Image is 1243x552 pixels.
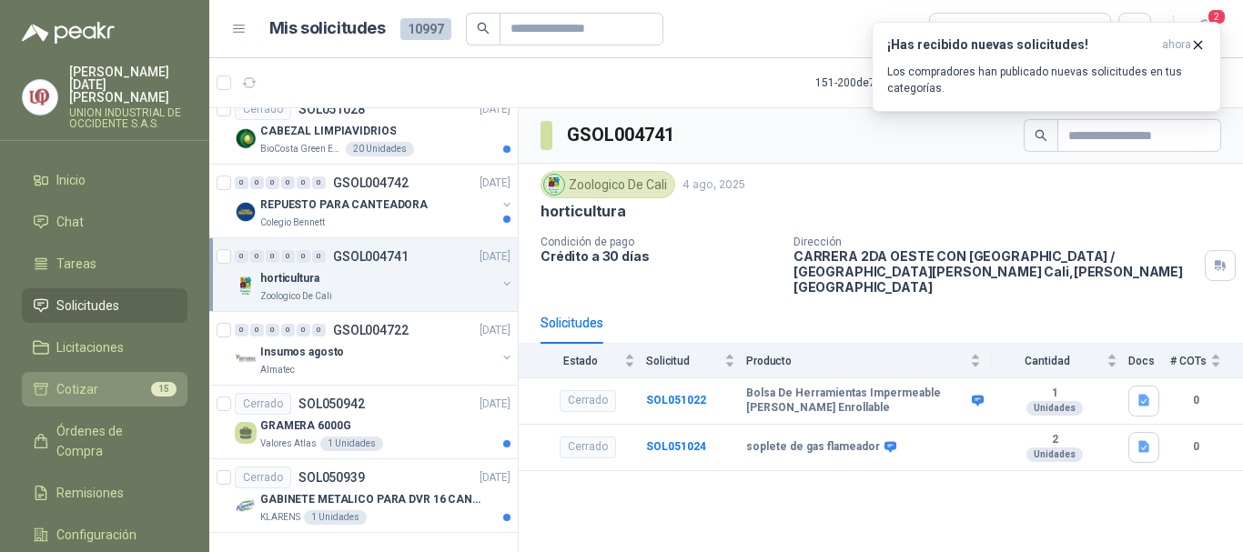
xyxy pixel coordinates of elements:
p: horticultura [260,270,319,287]
img: Company Logo [23,80,57,115]
p: GRAMERA 6000G [260,417,350,435]
p: [DATE] [480,322,510,339]
div: 0 [281,176,295,189]
th: Solicitud [646,344,746,377]
div: 20 Unidades [346,142,414,156]
span: Solicitud [646,355,721,367]
b: 1 [992,386,1117,401]
th: Estado [519,344,646,377]
div: Solicitudes [541,313,603,333]
div: Cerrado [235,467,291,488]
a: 0 0 0 0 0 0 GSOL004722[DATE] Company LogoInsumos agostoAlmatec [235,319,514,377]
div: Cerrado [560,437,616,458]
h3: ¡Has recibido nuevas solicitudes! [887,37,1155,53]
p: CABEZAL LIMPIAVIDRIOS [260,123,396,140]
div: 0 [312,176,326,189]
img: Company Logo [235,201,257,223]
a: Configuración [22,517,187,552]
p: SOL050939 [298,471,365,484]
span: # COTs [1170,355,1207,367]
span: Licitaciones [56,337,124,357]
img: Company Logo [235,496,257,517]
a: SOL051022 [646,394,706,406]
b: soplete de gas flameador [746,440,880,455]
img: Company Logo [544,175,564,195]
p: Crédito a 30 días [541,248,779,264]
p: [DATE] [480,396,510,413]
div: 0 [312,324,326,336]
button: ¡Has recibido nuevas solicitudes!ahora Los compradores han publicado nuevas solicitudes en tus ca... [872,22,1221,112]
div: 0 [266,176,279,189]
p: Condición de pago [541,236,779,248]
th: Producto [746,344,992,377]
h3: GSOL004741 [567,121,677,149]
span: Cantidad [992,355,1103,367]
p: GSOL004722 [333,324,409,336]
div: Zoologico De Cali [541,171,675,198]
b: 2 [992,433,1117,447]
p: GSOL004741 [333,250,409,263]
div: 0 [235,250,248,263]
span: Solicitudes [56,296,119,316]
span: Remisiones [56,483,124,503]
h1: Mis solicitudes [269,15,386,42]
a: Cotizar15 [22,372,187,406]
div: Cerrado [560,390,616,412]
span: Cotizar [56,379,98,399]
div: Cerrado [235,98,291,120]
a: Chat [22,205,187,239]
a: CerradoSOL050939[DATE] Company LogoGABINETE METALICO PARA DVR 16 CANALESKLARENS1 Unidades [209,459,518,533]
p: [DATE] [480,248,510,266]
p: [DATE] [480,175,510,192]
p: Insumos agosto [260,344,344,361]
a: Licitaciones [22,330,187,365]
span: ahora [1162,37,1191,53]
p: REPUESTO PARA CANTEADORA [260,196,428,214]
div: 0 [297,250,310,263]
p: horticultura [541,202,626,221]
div: Unidades [1026,447,1083,462]
p: BioCosta Green Energy S.A.S [260,142,342,156]
a: Remisiones [22,476,187,510]
div: 1 Unidades [320,437,383,451]
div: 151 - 200 de 7234 [815,68,953,97]
b: 0 [1170,438,1221,456]
p: Colegio Bennett [260,216,325,230]
th: # COTs [1170,344,1243,377]
div: 0 [235,176,248,189]
span: Producto [746,355,966,367]
div: 1 Unidades [304,510,367,525]
a: Solicitudes [22,288,187,323]
p: [DATE] [480,101,510,118]
b: 0 [1170,392,1221,409]
span: Chat [56,212,84,232]
span: search [477,22,490,35]
p: Valores Atlas [260,437,317,451]
img: Company Logo [235,127,257,149]
span: Órdenes de Compra [56,421,170,461]
div: 0 [297,324,310,336]
span: Inicio [56,170,86,190]
a: CerradoSOL050942[DATE] GRAMERA 6000GValores Atlas1 Unidades [209,386,518,459]
span: Configuración [56,525,136,545]
a: 0 0 0 0 0 0 GSOL004742[DATE] Company LogoREPUESTO PARA CANTEADORAColegio Bennett [235,172,514,230]
p: Zoologico De Cali [260,289,332,304]
span: search [1035,129,1047,142]
a: SOL051024 [646,440,706,453]
p: CARRERA 2DA OESTE CON [GEOGRAPHIC_DATA] / [GEOGRAPHIC_DATA][PERSON_NAME] Cali , [PERSON_NAME][GEO... [793,248,1198,295]
p: Almatec [260,363,295,377]
th: Cantidad [992,344,1128,377]
a: Tareas [22,246,187,281]
p: GSOL004742 [333,176,409,189]
p: GABINETE METALICO PARA DVR 16 CANALES [260,491,487,508]
a: Órdenes de Compra [22,414,187,468]
div: 0 [281,250,295,263]
p: KLARENS [260,510,300,525]
img: Logo peakr [22,22,115,44]
div: 0 [266,324,279,336]
p: Dirección [793,236,1198,248]
p: UNION INDUSTRIAL DE OCCIDENTE S.A.S. [69,107,187,129]
b: Bolsa De Herramientas Impermeable [PERSON_NAME] Enrollable [746,386,967,415]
